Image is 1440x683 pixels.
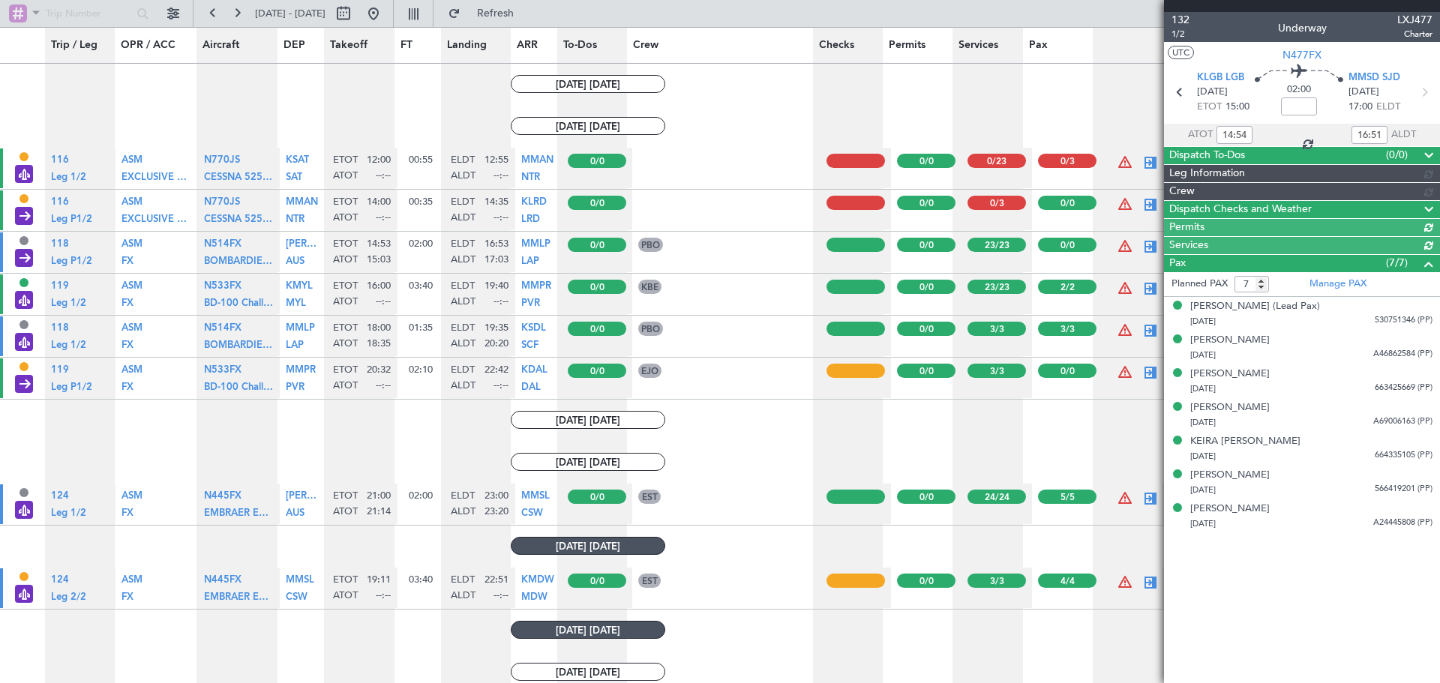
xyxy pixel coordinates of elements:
[521,323,546,333] span: KSDL
[333,211,358,225] span: ATOT
[1373,348,1432,361] span: A46862584 (PP)
[1190,299,1320,314] div: [PERSON_NAME] (Lead Pax)
[286,344,304,354] a: LAP
[51,155,69,165] span: 116
[517,37,538,53] span: ARR
[51,37,97,53] span: Trip / Leg
[51,592,86,602] span: Leg 2/2
[1190,468,1270,483] div: [PERSON_NAME]
[484,238,508,251] span: 16:53
[51,286,69,295] a: 119
[1168,46,1194,59] button: UTC
[400,37,412,53] span: FT
[286,512,304,522] a: AUS
[367,505,391,519] span: 21:14
[1225,100,1249,115] span: 15:00
[333,280,358,293] span: ETOT
[51,344,86,354] a: Leg 1/2
[521,286,551,295] a: MMPR
[286,172,302,182] span: SAT
[333,490,358,503] span: ETOT
[521,596,547,606] a: MDW
[51,218,92,228] a: Leg P1/2
[286,260,304,270] a: AUS
[204,496,241,505] a: N445FX
[51,214,92,224] span: Leg P1/2
[286,496,320,505] a: [PERSON_NAME]
[451,238,475,251] span: ELDT
[1397,28,1432,40] span: Charter
[367,490,391,503] span: 21:00
[286,328,315,337] a: MMLP
[1190,316,1216,327] span: [DATE]
[1190,417,1216,428] span: [DATE]
[333,574,358,587] span: ETOT
[1375,483,1432,496] span: 566419201 (PP)
[484,253,508,267] span: 17:03
[376,169,391,183] span: --:--
[1190,484,1216,496] span: [DATE]
[286,244,320,253] a: [PERSON_NAME]
[204,344,274,354] a: BOMBARDIER BD-100 Challenger 3500
[511,117,665,135] span: [DATE] [DATE]
[521,172,540,182] span: NTR
[121,260,133,270] a: FX
[367,574,391,587] span: 19:11
[1386,255,1408,271] span: (7/7)
[889,37,925,53] span: Permits
[121,244,142,253] a: ASM
[521,328,546,337] a: KSDL
[51,281,69,291] span: 119
[451,589,475,603] span: ALDT
[204,256,383,266] span: BOMBARDIER BD-100 Challenger 3500
[1376,100,1400,115] span: ELDT
[333,379,358,393] span: ATOT
[286,580,314,589] a: MMSL
[1029,37,1048,53] span: Pax
[493,295,508,309] span: --:--
[521,508,543,518] span: CSW
[333,364,358,377] span: ETOT
[51,239,69,249] span: 118
[521,298,540,308] span: PVR
[121,596,133,606] a: FX
[451,322,475,335] span: ELDT
[819,37,854,53] span: Checks
[958,37,998,53] span: Services
[286,214,304,224] span: NTR
[51,596,86,606] a: Leg 2/2
[121,256,133,266] span: FX
[409,321,433,334] span: 01:35
[121,592,133,602] span: FX
[484,574,508,587] span: 22:51
[121,281,142,291] span: ASM
[204,260,274,270] a: BOMBARDIER BD-100 Challenger 3500
[521,202,547,211] a: KLRD
[333,322,358,335] span: ETOT
[333,196,358,209] span: ETOT
[1169,255,1186,272] span: Pax
[204,323,241,333] span: N514FX
[286,197,318,207] span: MMAN
[463,8,526,19] span: Refresh
[286,218,304,228] a: NTR
[51,160,69,169] a: 116
[51,244,69,253] a: 118
[1197,85,1228,100] span: [DATE]
[367,322,391,335] span: 18:00
[286,382,304,392] span: PVR
[333,295,358,309] span: ATOT
[521,176,540,186] a: NTR
[1190,502,1270,517] div: [PERSON_NAME]
[511,537,665,555] span: [DATE] [DATE]
[204,592,352,602] span: EMBRAER EMB-545 Praetor 500
[286,160,309,169] a: KSAT
[1169,147,1245,164] span: Dispatch To-Dos
[521,155,553,165] span: MMAN
[521,260,539,270] a: LAP
[121,218,191,228] a: EXCLUSIVE JETS
[51,260,92,270] a: Leg P1/2
[121,496,142,505] a: ASM
[286,239,365,249] span: [PERSON_NAME]
[1348,70,1400,85] span: MMSD SJD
